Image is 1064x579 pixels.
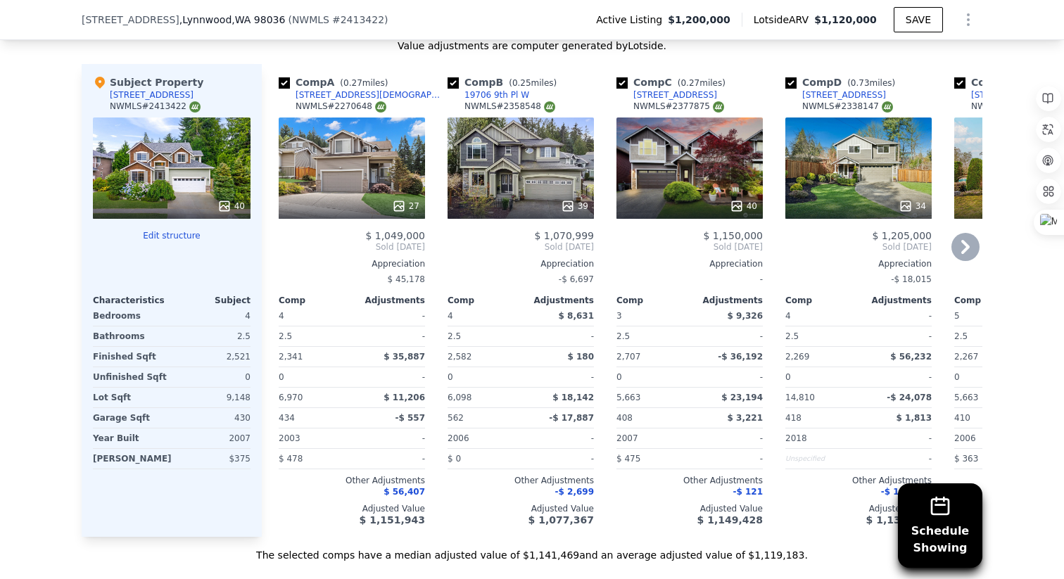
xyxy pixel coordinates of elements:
span: $ 35,887 [384,352,425,362]
div: Other Adjustments [616,475,763,486]
div: 2.5 [785,326,856,346]
div: - [355,449,425,469]
span: $ 11,206 [384,393,425,402]
div: - [524,326,594,346]
div: 4 [175,306,251,326]
span: -$ 36,192 [718,352,763,362]
div: [STREET_ADDRESS] [633,89,717,101]
span: -$ 105,459 [881,487,932,497]
span: Sold [DATE] [785,241,932,253]
span: $ 56,232 [890,352,932,362]
div: - [692,428,763,448]
div: 40 [730,199,757,213]
div: Adjustments [690,295,763,306]
span: 434 [279,413,295,423]
div: Appreciation [616,258,763,269]
div: $375 [177,449,251,469]
a: [STREET_ADDRESS] [616,89,717,101]
span: 2,707 [616,352,640,362]
span: 4 [785,311,791,321]
span: 4 [448,311,453,321]
span: 2,267 [954,352,978,362]
span: 2,269 [785,352,809,362]
div: [STREET_ADDRESS] [110,89,194,101]
img: NWMLS Logo [544,101,555,113]
div: Comp E [954,75,1063,89]
span: $ 1,049,000 [365,230,425,241]
div: - [861,306,932,326]
span: 410 [954,413,970,423]
div: Appreciation [448,258,594,269]
span: ( miles) [334,78,393,88]
div: 34 [899,199,926,213]
button: Show Options [954,6,982,34]
span: Sold [DATE] [448,241,594,253]
div: Bathrooms [93,326,169,346]
div: Adjusted Value [616,503,763,514]
span: $1,120,000 [814,14,877,25]
div: Adjustments [352,295,425,306]
div: - [861,428,932,448]
div: Subject Property [93,75,203,89]
div: Other Adjustments [785,475,932,486]
div: Comp [954,295,1027,306]
span: $ 9,326 [728,311,763,321]
span: $ 1,813 [897,413,932,423]
span: -$ 121 [733,487,763,497]
span: 562 [448,413,464,423]
span: [STREET_ADDRESS] [82,13,179,27]
img: NWMLS Logo [882,101,893,113]
div: 2.5 [279,326,349,346]
div: Comp B [448,75,562,89]
div: - [616,269,763,289]
span: $ 0 [448,454,461,464]
div: 2.5 [616,326,687,346]
span: $ 45,178 [388,274,425,284]
div: Appreciation [785,258,932,269]
span: $ 1,149,428 [697,514,763,526]
span: $1,200,000 [668,13,730,27]
span: $ 363 [954,454,978,464]
span: 5,663 [616,393,640,402]
span: 6,970 [279,393,303,402]
div: 2.5 [954,326,1025,346]
span: NWMLS [292,14,329,25]
span: 2,582 [448,352,471,362]
span: 5,663 [954,393,978,402]
div: NWMLS # 2413422 [110,101,201,113]
div: Adjustments [859,295,932,306]
span: $ 1,205,000 [872,230,932,241]
div: - [355,367,425,387]
span: -$ 2,699 [555,487,594,497]
div: 39 [561,199,588,213]
div: NWMLS # 2338147 [802,101,893,113]
div: - [861,449,932,469]
span: $ 56,407 [384,487,425,497]
div: NWMLS # 2377875 [633,101,724,113]
span: 0.25 [512,78,531,88]
span: 2,341 [279,352,303,362]
span: # 2413422 [332,14,384,25]
span: 0.27 [680,78,699,88]
div: - [861,367,932,387]
div: Comp [279,295,352,306]
span: 5 [954,311,960,321]
div: 2006 [954,428,1025,448]
div: - [692,367,763,387]
div: 2003 [279,428,349,448]
div: 19706 9th Pl W [464,89,529,101]
span: 0.27 [343,78,362,88]
div: 430 [175,408,251,428]
div: ( ) [288,13,388,27]
span: Sold [DATE] [279,241,425,253]
div: Comp D [785,75,901,89]
span: 3 [616,311,622,321]
div: [STREET_ADDRESS][DEMOGRAPHIC_DATA] [296,89,442,101]
button: Edit structure [93,230,251,241]
div: - [692,449,763,469]
img: NWMLS Logo [713,101,724,113]
button: ScheduleShowing [898,483,982,568]
div: 2.5 [175,326,251,346]
div: Appreciation [279,258,425,269]
div: - [355,428,425,448]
